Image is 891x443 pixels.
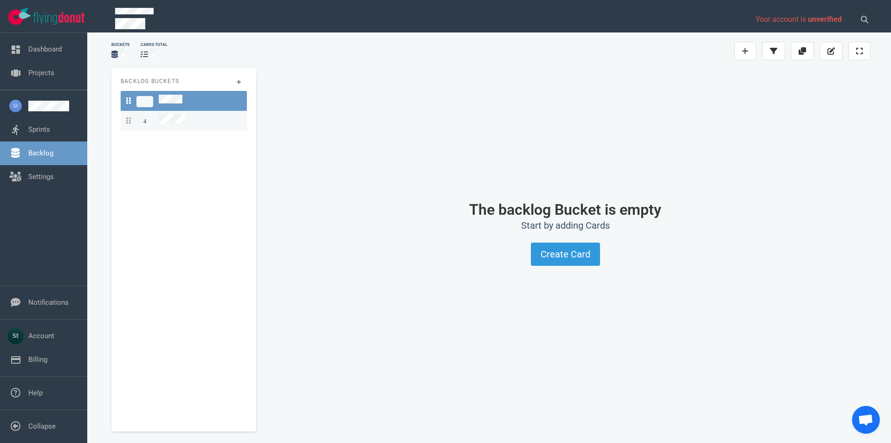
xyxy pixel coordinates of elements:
h2: Start by adding Cards [271,220,859,231]
div: Buckets [111,42,129,48]
a: Help [28,389,43,397]
p: Backlog Buckets [121,77,247,85]
a: Account [28,332,54,340]
a: Notifications [28,298,69,307]
button: Create Card [531,243,600,266]
a: 4 [121,111,247,131]
span: 4 [136,116,153,127]
h1: The backlog Bucket is empty [271,201,859,218]
a: Projects [28,69,54,77]
a: Collapse [28,422,56,430]
a: Settings [28,173,54,181]
a: Backlog [28,149,53,157]
a: Sprints [28,125,50,134]
span: unverified [808,15,842,24]
span: Your account is [755,15,842,24]
a: Dashboard [28,45,62,53]
div: Open chat [852,406,880,434]
div: cards total [141,42,168,48]
a: Billing [28,355,47,364]
img: Flying Donut text logo [33,12,84,25]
